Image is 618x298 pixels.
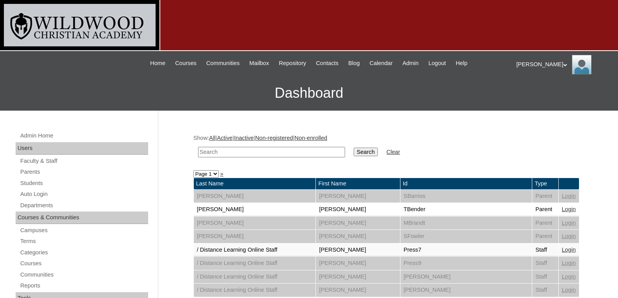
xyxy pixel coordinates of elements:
[532,190,558,203] td: Parent
[194,203,316,216] td: [PERSON_NAME]
[348,59,359,68] span: Blog
[429,59,446,68] span: Logout
[194,257,316,270] td: / Distance Learning Online Staff
[194,217,316,230] td: [PERSON_NAME]
[316,217,400,230] td: [PERSON_NAME]
[532,257,558,270] td: Staff
[234,135,254,141] a: Inactive
[344,59,363,68] a: Blog
[250,59,269,68] span: Mailbox
[370,59,393,68] span: Calendar
[562,220,576,226] a: Login
[312,59,342,68] a: Contacts
[175,59,197,68] span: Courses
[316,257,400,270] td: [PERSON_NAME]
[316,230,400,243] td: [PERSON_NAME]
[400,270,532,284] td: [PERSON_NAME]
[171,59,200,68] a: Courses
[194,178,316,189] td: Last Name
[206,59,240,68] span: Communities
[366,59,397,68] a: Calendar
[316,243,400,257] td: [PERSON_NAME]
[316,203,400,216] td: [PERSON_NAME]
[19,236,148,246] a: Terms
[19,178,148,188] a: Students
[456,59,467,68] span: Help
[19,226,148,235] a: Campuses
[562,247,576,253] a: Login
[400,230,532,243] td: SFowler
[516,55,610,74] div: [PERSON_NAME]
[532,284,558,297] td: Staff
[19,156,148,166] a: Faculty & Staff
[386,149,400,155] a: Clear
[532,217,558,230] td: Parent
[19,281,148,291] a: Reports
[400,284,532,297] td: [PERSON_NAME]
[316,284,400,297] td: [PERSON_NAME]
[198,147,345,157] input: Search
[532,203,558,216] td: Parent
[562,287,576,293] a: Login
[572,55,591,74] img: Jill Isaac
[255,135,293,141] a: Non-registered
[4,4,156,46] img: logo-white.png
[194,270,316,284] td: / Distance Learning Online Staff
[4,76,614,111] h3: Dashboard
[202,59,244,68] a: Communities
[316,178,400,189] td: First Name
[194,190,316,203] td: [PERSON_NAME]
[146,59,169,68] a: Home
[19,248,148,257] a: Categories
[316,190,400,203] td: [PERSON_NAME]
[402,59,419,68] span: Admin
[562,233,576,239] a: Login
[294,135,327,141] a: Non-enrolled
[316,270,400,284] td: [PERSON_NAME]
[532,178,558,189] td: Type
[220,171,223,177] a: »
[316,59,338,68] span: Contacts
[452,59,471,68] a: Help
[562,206,576,212] a: Login
[217,135,232,141] a: Active
[246,59,273,68] a: Mailbox
[425,59,450,68] a: Logout
[16,212,148,224] div: Courses & Communities
[279,59,306,68] span: Repository
[19,201,148,210] a: Departments
[562,260,576,266] a: Login
[400,243,532,257] td: Press7
[194,230,316,243] td: [PERSON_NAME]
[194,243,316,257] td: / Distance Learning Online Staff
[150,59,165,68] span: Home
[275,59,310,68] a: Repository
[19,167,148,177] a: Parents
[532,230,558,243] td: Parent
[16,142,148,155] div: Users
[400,190,532,203] td: SBarrios
[209,135,215,141] a: All
[19,259,148,268] a: Courses
[562,193,576,199] a: Login
[400,217,532,230] td: MBrandt
[194,284,316,297] td: / Distance Learning Online Staff
[532,243,558,257] td: Staff
[19,189,148,199] a: Auto Login
[532,270,558,284] td: Staff
[400,178,532,189] td: Id
[19,270,148,280] a: Communities
[398,59,423,68] a: Admin
[562,273,576,280] a: Login
[354,148,378,156] input: Search
[19,131,148,141] a: Admin Home
[400,257,532,270] td: Press9
[193,134,579,162] div: Show: | | | |
[400,203,532,216] td: TBender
